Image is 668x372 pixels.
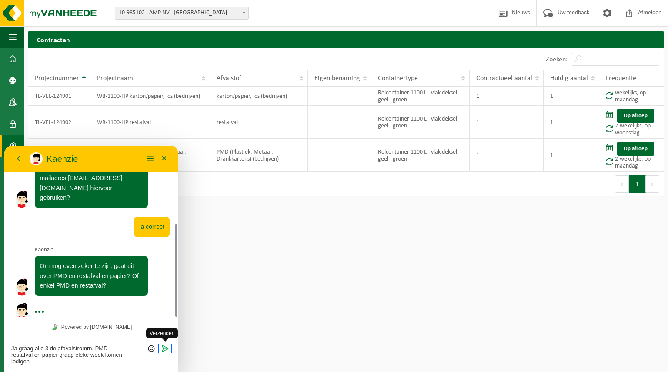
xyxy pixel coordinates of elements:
td: 2-wekelijks, op woensdag [599,106,664,139]
button: Emoji invoeren [140,198,153,207]
span: Containertype [378,75,418,82]
a: Op afroep [617,109,654,123]
td: WB-1100-HP restafval [90,106,210,139]
td: TL-VEL-124903 [28,139,90,172]
td: WB-1100-HP karton/papier, los (bedrijven) [90,87,210,106]
span: Contractueel aantal [476,75,532,82]
span: 10-985102 - AMP NV - ROESELARE [115,7,248,19]
span: Verzenden [142,183,174,192]
span: Huidig aantal [550,75,588,82]
button: Verzenden [154,198,167,207]
td: 1 [544,139,599,172]
h2: Contracten [28,31,664,48]
iframe: chat widget [4,146,178,372]
td: karton/papier, los (bedrijven) [210,87,308,106]
div: Group of buttons [140,198,153,207]
img: Profielafbeelding agent [9,157,26,174]
button: Previous [615,175,629,193]
td: TL-VEL-124901 [28,87,90,106]
td: TL-VEL-124902 [28,106,90,139]
td: Rolcontainer 1100 L - vlak deksel - geel - groen [371,106,470,139]
span: Projectnaam [97,75,133,82]
td: PMD (Plastiek, Metaal, Drankkartons) (bedrijven) [210,139,308,172]
td: wekelijks, op maandag [599,87,664,106]
img: Tawky_16x16.svg [47,178,53,184]
span: Projectnummer [35,75,79,82]
span: Frequentie [606,75,636,82]
td: 2-wekelijks, op maandag [599,139,664,172]
td: 1 [544,87,599,106]
td: Rolcontainer 1100 L - vlak deksel - geel - groen [371,139,470,172]
span: Afvalstof [217,75,241,82]
a: Op afroep [617,142,654,156]
button: Next [646,175,659,193]
span: Eigen benaming [314,75,360,82]
td: 1 [470,139,544,172]
button: 1 [629,175,646,193]
td: 1 [544,106,599,139]
td: 1 [470,87,544,106]
td: Rolcontainer 1100 L - vlak deksel - geel - groen [371,87,470,106]
td: WB-1100-HP PMD (Plastiek, Metaal, Drankkartons) (bedrijven) [90,139,210,172]
td: restafval [210,106,308,139]
a: Powered by [DOMAIN_NAME] [44,176,130,187]
span: 10-985102 - AMP NV - ROESELARE [115,7,249,20]
td: 1 [470,106,544,139]
label: Zoeken: [546,56,568,63]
